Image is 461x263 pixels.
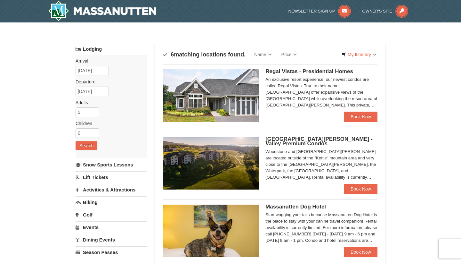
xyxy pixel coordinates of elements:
[265,76,377,108] div: An exclusive resort experience, our newest condos are called Regal Vistas. True to their name, [G...
[76,234,147,246] a: Dining Events
[362,9,392,13] span: Owner's Site
[76,209,147,221] a: Golf
[265,136,373,147] span: [GEOGRAPHIC_DATA][PERSON_NAME] - Valley Premium Condos
[76,120,142,127] label: Children
[163,137,259,190] img: 19219041-4-ec11c166.jpg
[76,99,142,106] label: Adults
[163,205,259,257] img: 27428181-5-81c892a3.jpg
[76,221,147,233] a: Events
[344,112,377,122] a: Book Now
[163,69,259,122] img: 19218991-1-902409a9.jpg
[76,246,147,258] a: Season Passes
[171,51,174,58] span: 6
[249,48,276,61] a: Name
[337,50,381,59] a: My Itinerary
[265,212,377,244] div: Start wagging your tails because Massanutten Dog Hotel is the place to stay with your canine trav...
[277,48,302,61] a: Price
[76,58,142,64] label: Arrival
[76,196,147,208] a: Biking
[362,9,408,13] a: Owner's Site
[76,141,97,150] button: Search
[48,1,156,21] a: Massanutten Resort
[344,184,377,194] a: Book Now
[48,1,156,21] img: Massanutten Resort Logo
[163,51,246,58] h4: matching locations found.
[76,184,147,196] a: Activities & Attractions
[288,9,351,13] a: Newsletter Sign Up
[76,79,142,85] label: Departure
[76,171,147,183] a: Lift Tickets
[265,204,326,210] span: Massanutten Dog Hotel
[76,159,147,171] a: Snow Sports Lessons
[76,43,147,55] a: Lodging
[288,9,335,13] span: Newsletter Sign Up
[265,148,377,181] div: Woodstone and [GEOGRAPHIC_DATA][PERSON_NAME] are located outside of the "Kettle" mountain area an...
[265,68,353,74] span: Regal Vistas - Presidential Homes
[344,247,377,257] a: Book Now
